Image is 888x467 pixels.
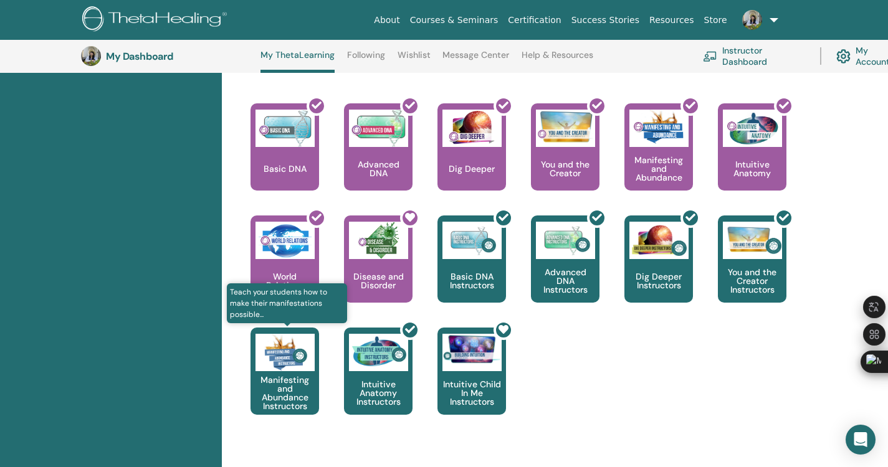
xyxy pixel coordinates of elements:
[629,222,689,259] img: Dig Deeper Instructors
[522,50,593,70] a: Help & Resources
[624,272,693,290] p: Dig Deeper Instructors
[624,103,693,215] a: Manifesting and Abundance Manifesting and Abundance
[718,103,786,215] a: Intuitive Anatomy Intuitive Anatomy
[444,164,500,173] p: Dig Deeper
[531,160,599,177] p: You and the Creator
[723,222,782,259] img: You and the Creator Instructors
[442,222,502,259] img: Basic DNA Instructors
[405,9,504,32] a: Courses & Seminars
[442,50,509,70] a: Message Center
[349,110,408,147] img: Advanced DNA
[723,110,782,147] img: Intuitive Anatomy
[349,334,408,371] img: Intuitive Anatomy Instructors
[566,9,644,32] a: Success Stories
[398,50,431,70] a: Wishlist
[347,50,385,70] a: Following
[349,222,408,259] img: Disease and Disorder
[503,9,566,32] a: Certification
[437,272,506,290] p: Basic DNA Instructors
[718,160,786,177] p: Intuitive Anatomy
[344,328,413,440] a: Intuitive Anatomy Instructors Intuitive Anatomy Instructors
[255,110,315,147] img: Basic DNA
[251,103,319,215] a: Basic DNA Basic DNA
[344,215,413,328] a: Disease and Disorder Disease and Disorder
[536,110,595,144] img: You and the Creator
[644,9,699,32] a: Resources
[718,215,786,328] a: You and the Creator Instructors You and the Creator Instructors
[369,9,404,32] a: About
[437,103,506,215] a: Dig Deeper Dig Deeper
[437,328,506,440] a: Intuitive Child In Me Instructors Intuitive Child In Me Instructors
[344,103,413,215] a: Advanced DNA Advanced DNA
[344,380,413,406] p: Intuitive Anatomy Instructors
[251,328,319,440] a: Teach your students how to make their manifestations possible... Manifesting and Abundance Instru...
[227,283,347,323] span: Teach your students how to make their manifestations possible...
[442,334,502,364] img: Intuitive Child In Me Instructors
[255,334,315,371] img: Manifesting and Abundance Instructors
[251,215,319,328] a: World Relations World Relations
[531,103,599,215] a: You and the Creator You and the Creator
[742,10,762,30] img: default.jpg
[718,268,786,294] p: You and the Creator Instructors
[531,268,599,294] p: Advanced DNA Instructors
[699,9,732,32] a: Store
[624,156,693,182] p: Manifesting and Abundance
[260,50,335,73] a: My ThetaLearning
[251,375,319,410] p: Manifesting and Abundance Instructors
[531,215,599,328] a: Advanced DNA Instructors Advanced DNA Instructors
[82,6,231,34] img: logo.png
[846,425,876,455] div: Open Intercom Messenger
[344,160,413,177] p: Advanced DNA
[629,110,689,147] img: Manifesting and Abundance
[81,46,101,66] img: default.jpg
[624,215,693,328] a: Dig Deeper Instructors Dig Deeper Instructors
[106,50,231,62] h3: My Dashboard
[442,110,502,147] img: Dig Deeper
[255,222,315,259] img: World Relations
[344,272,413,290] p: Disease and Disorder
[437,215,506,328] a: Basic DNA Instructors Basic DNA Instructors
[437,380,506,406] p: Intuitive Child In Me Instructors
[703,51,717,62] img: chalkboard-teacher.svg
[703,42,805,70] a: Instructor Dashboard
[536,222,595,259] img: Advanced DNA Instructors
[251,272,319,290] p: World Relations
[836,46,851,67] img: cog.svg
